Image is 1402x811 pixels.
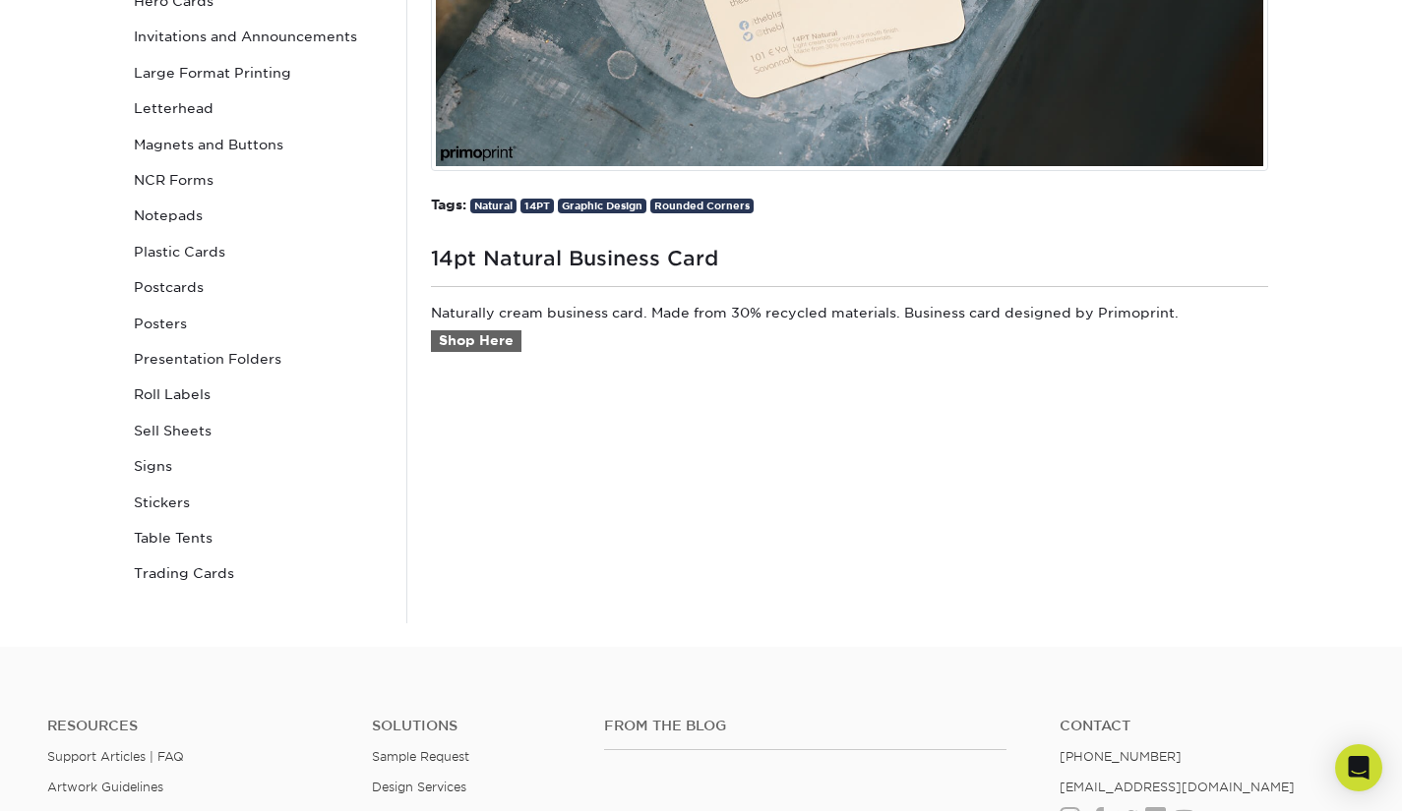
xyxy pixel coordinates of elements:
[126,306,392,341] a: Posters
[372,718,575,734] h4: Solutions
[126,555,392,591] a: Trading Cards
[1060,780,1295,794] a: [EMAIL_ADDRESS][DOMAIN_NAME]
[431,239,1268,270] h1: 14pt Natural Business Card
[126,520,392,555] a: Table Tents
[126,269,392,305] a: Postcards
[431,303,1268,376] p: Naturally cream business card. Made from 30% recycled materials. Business card designed by Primop...
[126,234,392,269] a: Plastic Cards
[126,19,392,54] a: Invitations and Announcements
[47,718,342,734] h4: Resources
[126,413,392,448] a: Sell Sheets
[126,90,392,126] a: Letterhead
[1060,718,1355,734] a: Contact
[126,448,392,484] a: Signs
[470,199,517,213] a: Natural
[1335,744,1382,791] div: Open Intercom Messenger
[126,55,392,90] a: Large Format Printing
[126,341,392,377] a: Presentation Folders
[126,377,392,412] a: Roll Labels
[650,199,754,213] a: Rounded Corners
[520,199,554,213] a: 14PT
[126,198,392,233] a: Notepads
[558,199,646,213] a: Graphic Design
[431,330,521,352] a: Shop Here
[126,485,392,520] a: Stickers
[431,197,466,212] strong: Tags:
[604,718,1006,734] h4: From the Blog
[1060,749,1182,764] a: [PHONE_NUMBER]
[126,127,392,162] a: Magnets and Buttons
[126,162,392,198] a: NCR Forms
